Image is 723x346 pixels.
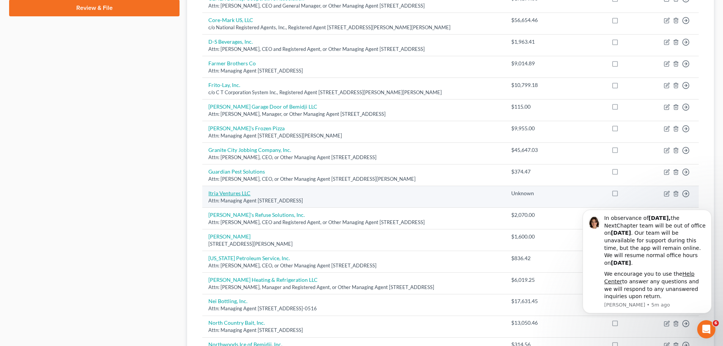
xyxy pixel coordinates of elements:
[208,125,285,131] a: [PERSON_NAME]'s Frozen Pizza
[511,276,543,284] div: $6,019.25
[208,38,253,45] a: D-S Beverages, Inc.
[511,233,543,240] div: $1,600.00
[208,46,499,53] div: Attn: [PERSON_NAME], CEO and Registered Agent, or Other Managing Agent [STREET_ADDRESS]
[208,276,318,283] a: [PERSON_NAME] Heating & Refrigeration LLC
[511,146,543,154] div: $45,647.03
[208,89,499,96] div: c/o C T Corporation System Inc., Registered Agent [STREET_ADDRESS][PERSON_NAME][PERSON_NAME]
[697,320,715,338] iframe: Intercom live chat
[208,103,317,110] a: [PERSON_NAME] Garage Door of Bemidji LLC
[208,233,250,240] a: [PERSON_NAME]
[511,254,543,262] div: $836.42
[208,82,240,88] a: Frito-Lay, Inc.
[511,297,543,305] div: $17,631.45
[208,212,305,218] a: [PERSON_NAME]'s Refuse Solutions, Inc.
[208,17,253,23] a: Core-Mark US, LLC
[208,190,250,196] a: Itria Ventures LLC
[511,211,543,219] div: $2,070.00
[511,16,543,24] div: $56,654.46
[511,168,543,175] div: $374.47
[208,298,247,304] a: Nei Bottling, Inc.
[208,111,499,118] div: Attn: [PERSON_NAME], Manager, or Other Managing Agent [STREET_ADDRESS]
[208,67,499,74] div: Attn: Managing Agent [STREET_ADDRESS]
[208,262,499,269] div: Attn: [PERSON_NAME], CEO, or Other Managing Agent [STREET_ADDRESS]
[511,60,543,67] div: $9,014.89
[208,2,499,9] div: Attn: [PERSON_NAME], CEO and General Manager, or Other Managing Agent [STREET_ADDRESS]
[208,154,499,161] div: Attn: [PERSON_NAME], CEO, or Other Managing Agent [STREET_ADDRESS]
[511,125,543,132] div: $9,955.00
[208,147,291,153] a: Granite City Jobbing Company, Inc.
[713,320,719,326] span: 6
[208,132,499,139] div: Attn: Managing Agent [STREET_ADDRESS][PERSON_NAME]
[208,175,499,183] div: Attn: [PERSON_NAME], CEO, or Other Managing Agent [STREET_ADDRESS][PERSON_NAME]
[511,319,543,327] div: $13,050.46
[511,190,543,197] div: Unknown
[208,240,499,248] div: [STREET_ADDRESS][PERSON_NAME]
[208,197,499,204] div: Attn: Managing Agent [STREET_ADDRESS]
[511,81,543,89] div: $10,799.18
[208,319,265,326] a: North Country Bait, Inc.
[208,219,499,226] div: Attn: [PERSON_NAME], CEO and Registered Agent, or Other Managing Agent [STREET_ADDRESS]
[208,24,499,31] div: c/o National Registered Agents, Inc., Registered Agent [STREET_ADDRESS][PERSON_NAME][PERSON_NAME]
[511,103,543,111] div: $115.00
[571,203,723,318] iframe: Intercom notifications message
[208,284,499,291] div: Attn: [PERSON_NAME], Manager and Registered Agent, or Other Managing Agent [STREET_ADDRESS]
[208,60,256,66] a: Farmer Brothers Co
[208,327,499,334] div: Attn: Managing Agent [STREET_ADDRESS]
[208,255,290,261] a: [US_STATE] Petroleum Service, Inc.
[208,305,499,312] div: Attn: Managing Agent [STREET_ADDRESS]-0516
[511,38,543,46] div: $1,963.41
[208,168,265,175] a: Guardian Pest Solutions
